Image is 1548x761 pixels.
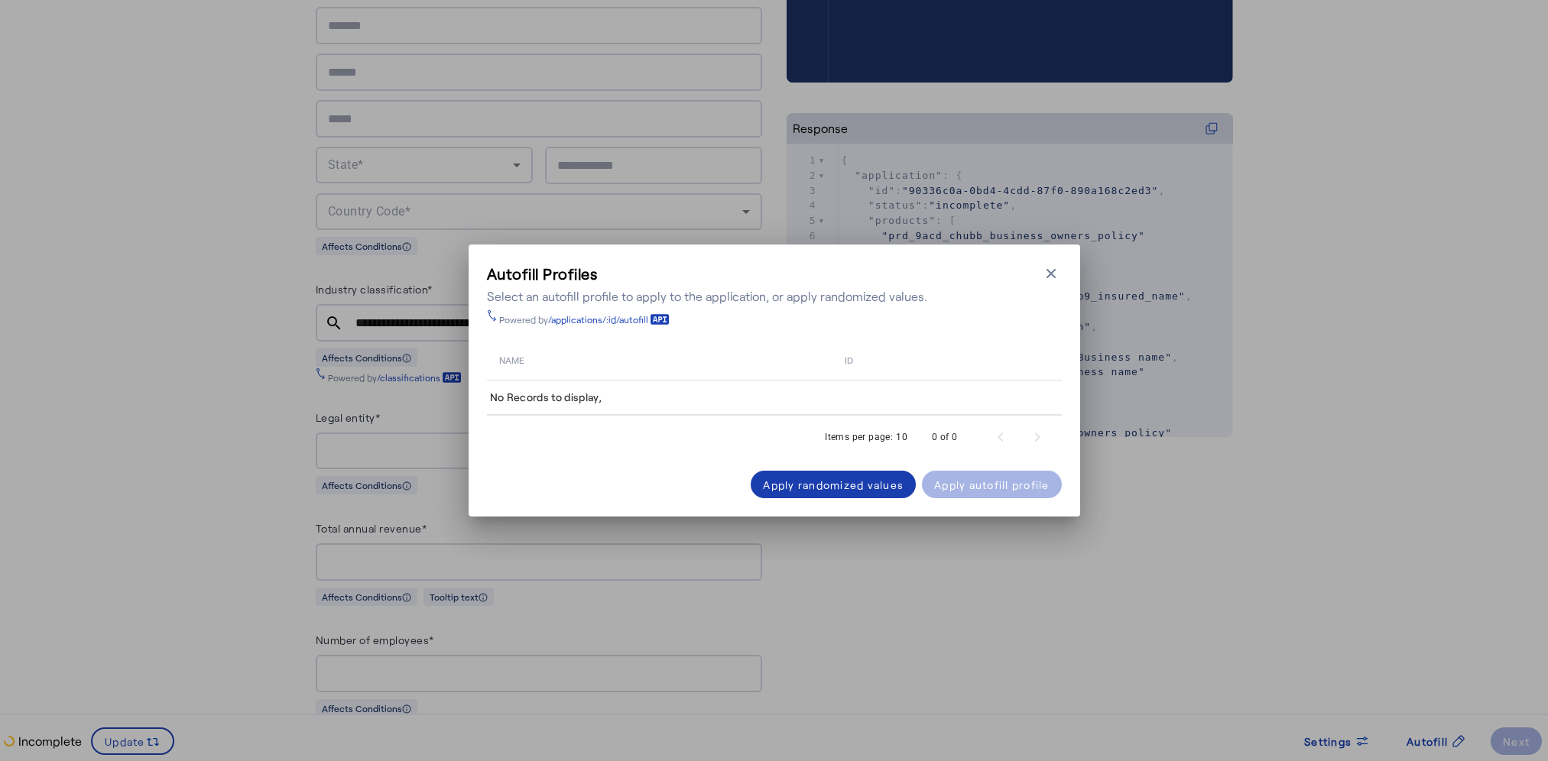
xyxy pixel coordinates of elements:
button: Apply randomized values [751,471,916,498]
span: name [499,351,524,367]
h3: Autofill Profiles [487,263,927,284]
td: No Records to display, [487,380,1062,416]
div: Powered by [499,313,670,325]
div: Apply randomized values [763,477,904,493]
table: Table view of all quotes submitted by your platform [487,338,1062,416]
div: Items per page: [825,429,893,445]
div: 0 of 0 [932,429,957,445]
div: Select an autofill profile to apply to the application, or apply randomized values. [487,287,927,306]
a: /applications/:id/autofill [548,313,670,325]
span: id [845,351,853,367]
div: 10 [896,429,907,445]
